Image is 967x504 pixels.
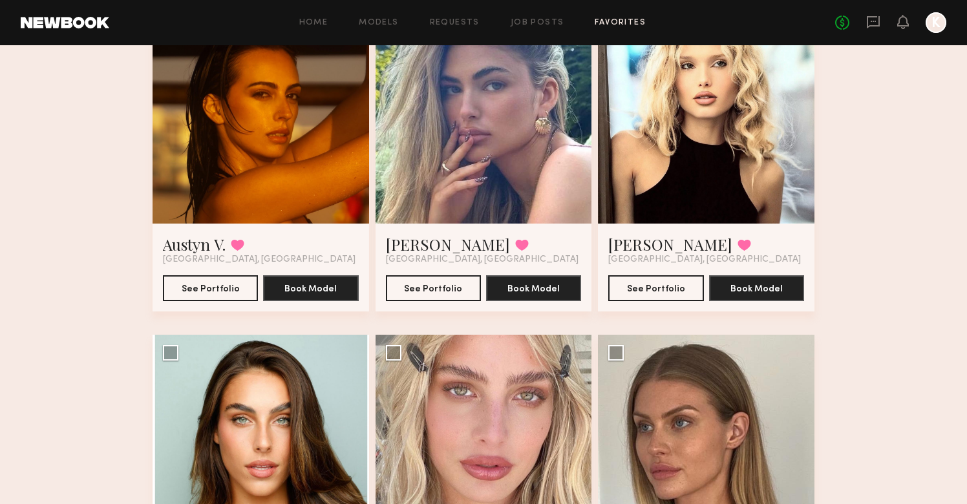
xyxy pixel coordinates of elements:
[386,234,510,255] a: [PERSON_NAME]
[359,19,398,27] a: Models
[608,275,703,301] button: See Portfolio
[709,275,804,301] button: Book Model
[486,282,581,293] a: Book Model
[486,275,581,301] button: Book Model
[263,275,358,301] button: Book Model
[595,19,646,27] a: Favorites
[608,255,801,265] span: [GEOGRAPHIC_DATA], [GEOGRAPHIC_DATA]
[386,275,481,301] button: See Portfolio
[163,275,258,301] button: See Portfolio
[430,19,480,27] a: Requests
[163,234,226,255] a: Austyn V.
[511,19,564,27] a: Job Posts
[163,255,356,265] span: [GEOGRAPHIC_DATA], [GEOGRAPHIC_DATA]
[926,12,946,33] a: K
[263,282,358,293] a: Book Model
[386,255,579,265] span: [GEOGRAPHIC_DATA], [GEOGRAPHIC_DATA]
[608,234,732,255] a: [PERSON_NAME]
[299,19,328,27] a: Home
[709,282,804,293] a: Book Model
